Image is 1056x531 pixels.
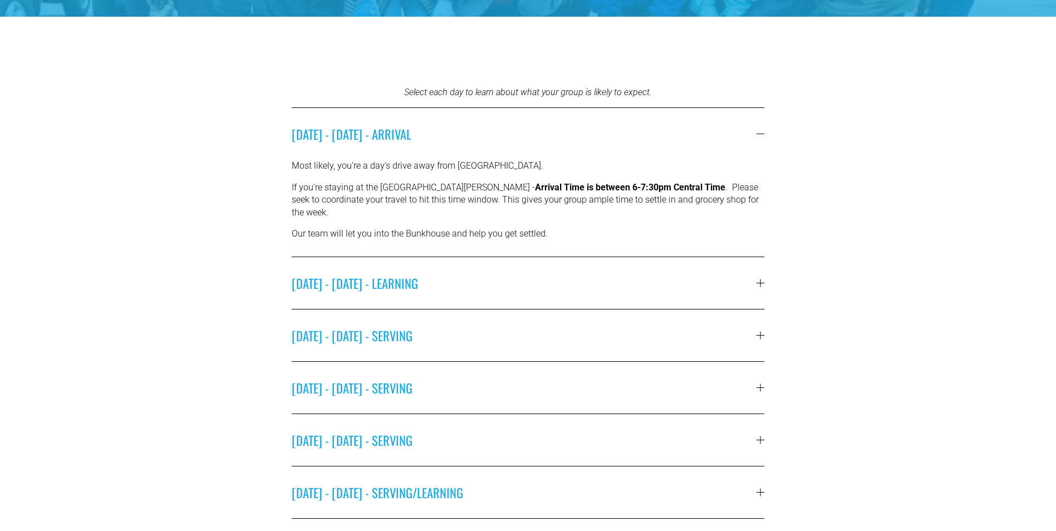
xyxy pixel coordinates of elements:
span: [DATE] - [DATE] - ARRIVAL [292,125,757,143]
p: If you’re staying at the [GEOGRAPHIC_DATA][PERSON_NAME] - . Please seek to coordinate your travel... [292,181,765,219]
button: [DATE] - [DATE] - SERVING/LEARNING [292,466,765,518]
button: [DATE] - [DATE] - LEARNING [292,257,765,309]
p: Most likely, you're a day's drive away from [GEOGRAPHIC_DATA]. [292,160,765,172]
div: [DATE] - [DATE] - ARRIVAL [292,160,765,257]
p: Our team will let you into the Bunkhouse and help you get settled. [292,228,765,240]
button: [DATE] - [DATE] - ARRIVAL [292,108,765,160]
span: [DATE] - [DATE] - SERVING [292,431,757,449]
button: [DATE] - [DATE] - SERVING [292,362,765,414]
strong: Arrival Time is between 6-7:30pm Central Time [535,182,725,193]
button: [DATE] - [DATE] - SERVING [292,309,765,361]
span: [DATE] - [DATE] - SERVING/LEARNING [292,483,757,501]
span: [DATE] - [DATE] - LEARNING [292,274,757,292]
span: [DATE] - [DATE] - SERVING [292,378,757,397]
em: Select each day to learn about what your group is likely to expect. [404,87,652,97]
button: [DATE] - [DATE] - SERVING [292,414,765,466]
span: [DATE] - [DATE] - SERVING [292,326,757,345]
